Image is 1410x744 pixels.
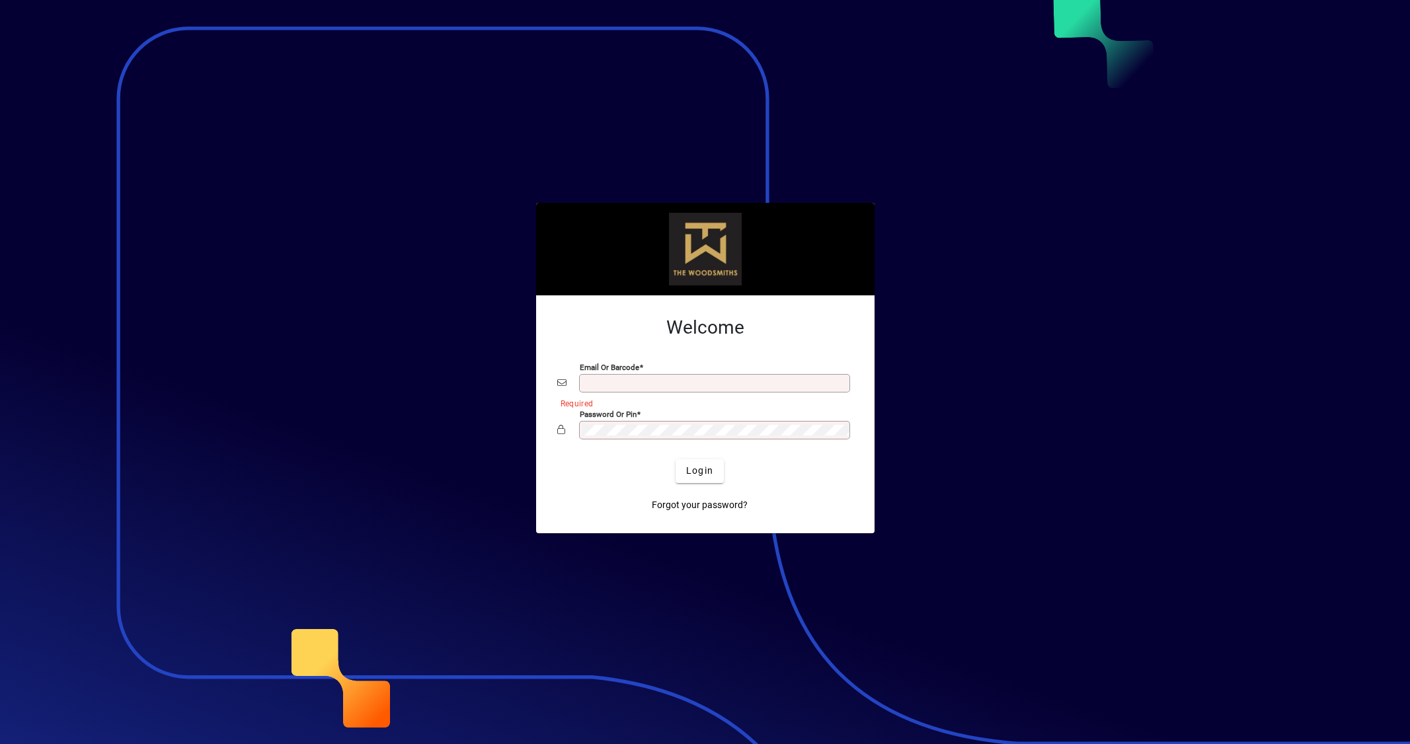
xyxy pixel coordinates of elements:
[652,498,748,512] span: Forgot your password?
[580,362,639,371] mat-label: Email or Barcode
[561,396,843,410] mat-error: Required
[646,494,753,517] a: Forgot your password?
[686,464,713,478] span: Login
[557,316,853,339] h2: Welcome
[580,409,637,418] mat-label: Password or Pin
[676,459,724,483] button: Login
